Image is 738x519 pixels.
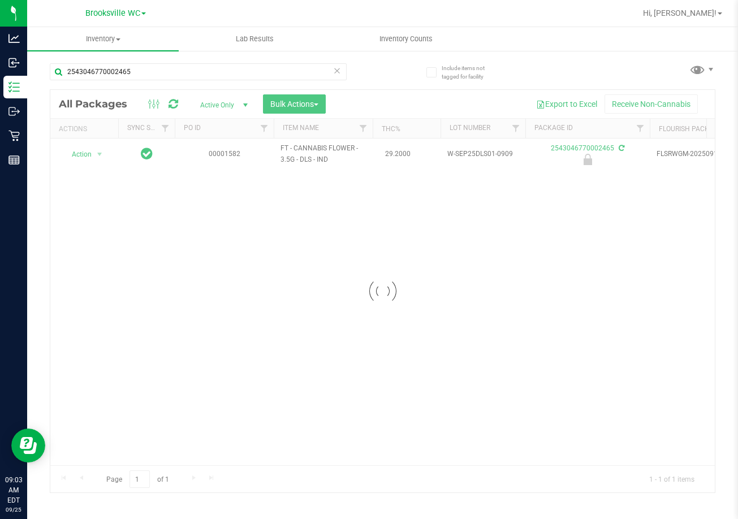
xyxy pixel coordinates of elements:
[8,33,20,44] inline-svg: Analytics
[442,64,498,81] span: Include items not tagged for facility
[27,27,179,51] a: Inventory
[364,34,448,44] span: Inventory Counts
[5,505,22,514] p: 09/25
[8,130,20,141] inline-svg: Retail
[221,34,289,44] span: Lab Results
[8,106,20,117] inline-svg: Outbound
[643,8,717,18] span: Hi, [PERSON_NAME]!
[333,63,341,78] span: Clear
[330,27,482,51] a: Inventory Counts
[179,27,330,51] a: Lab Results
[5,475,22,505] p: 09:03 AM EDT
[11,429,45,462] iframe: Resource center
[27,34,179,44] span: Inventory
[50,63,347,80] input: Search Package ID, Item Name, SKU, Lot or Part Number...
[8,81,20,93] inline-svg: Inventory
[8,57,20,68] inline-svg: Inbound
[85,8,140,18] span: Brooksville WC
[8,154,20,166] inline-svg: Reports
